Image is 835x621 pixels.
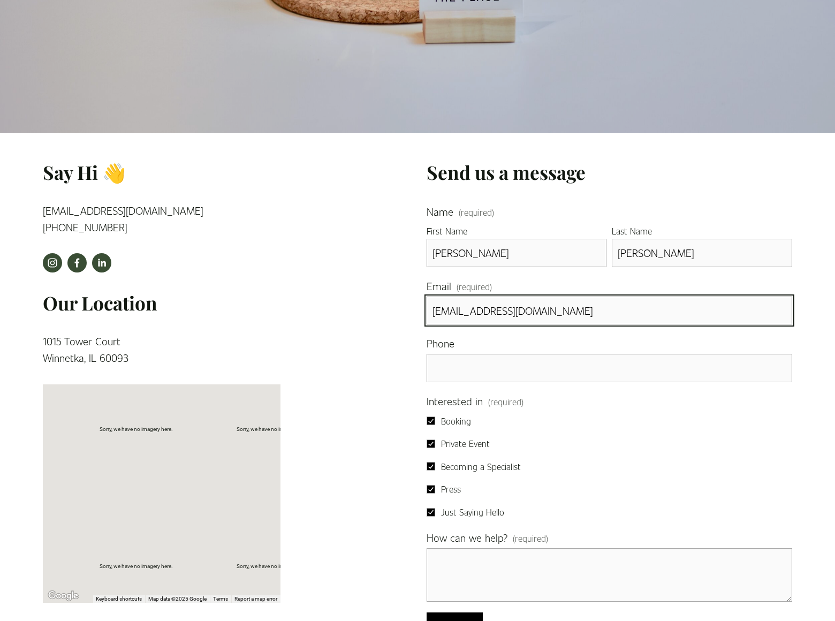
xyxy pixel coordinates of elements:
[234,596,277,602] a: Report a map error
[427,462,435,471] input: Becoming a Specialist
[43,221,127,233] a: [PHONE_NUMBER]
[513,532,548,546] span: (required)
[96,595,142,603] button: Keyboard shortcuts
[427,203,453,220] span: Name
[43,204,203,217] a: [EMAIL_ADDRESS][DOMAIN_NAME]
[441,460,521,474] span: Becoming a Specialist
[148,596,207,602] span: Map data ©2025 Google
[427,393,483,410] span: Interested in
[427,224,607,239] div: First Name
[427,485,435,494] input: Press
[155,474,169,494] div: Sole + Luna Wellness 1015 Tower Court Winnetka, IL, 60093, United States
[441,482,461,496] span: Press
[213,596,228,602] a: Terms
[427,440,435,448] input: Private Event
[43,335,128,364] a: 1015 Tower CourtWinnetka, IL 60093
[427,160,792,185] h3: Send us a message
[67,253,87,272] a: facebook-unauth
[612,224,792,239] div: Last Name
[43,291,280,316] h3: Our Location
[457,280,492,294] span: (required)
[427,416,435,425] input: Booking
[43,160,280,185] h3: Say Hi 👋
[441,505,504,519] span: Just Saying Hello
[459,208,494,217] span: (required)
[488,395,523,409] span: (required)
[92,253,111,272] a: LinkedIn
[441,414,471,428] span: Booking
[45,589,81,603] img: Google
[43,253,62,272] a: instagram-unauth
[427,335,454,352] span: Phone
[427,529,507,546] span: How can we help?
[427,278,451,294] span: Email
[427,508,435,517] input: Just Saying Hello
[441,437,490,451] span: Private Event
[45,589,81,603] a: Open this area in Google Maps (opens a new window)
